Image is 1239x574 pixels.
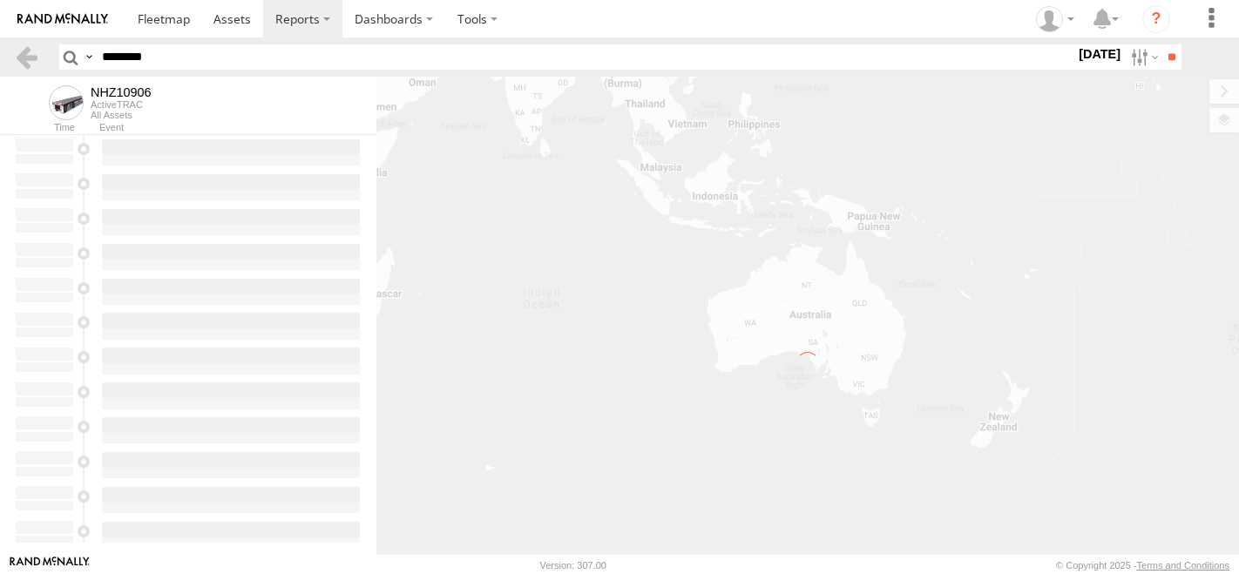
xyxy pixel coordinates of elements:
a: Visit our Website [10,557,90,574]
i: ? [1142,5,1170,33]
a: Terms and Conditions [1137,560,1229,571]
div: Version: 307.00 [540,560,606,571]
div: NHZ10906 - View Asset History [91,85,152,99]
label: Search Query [82,44,96,70]
div: Zulema McIntosch [1030,6,1080,32]
div: ActiveTRAC [91,99,152,110]
div: © Copyright 2025 - [1056,560,1229,571]
label: Search Filter Options [1124,44,1161,70]
div: Time [14,124,75,132]
label: [DATE] [1075,44,1124,64]
div: All Assets [91,110,152,120]
div: Event [99,124,376,132]
a: Back to previous Page [14,44,39,70]
img: rand-logo.svg [17,13,108,25]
